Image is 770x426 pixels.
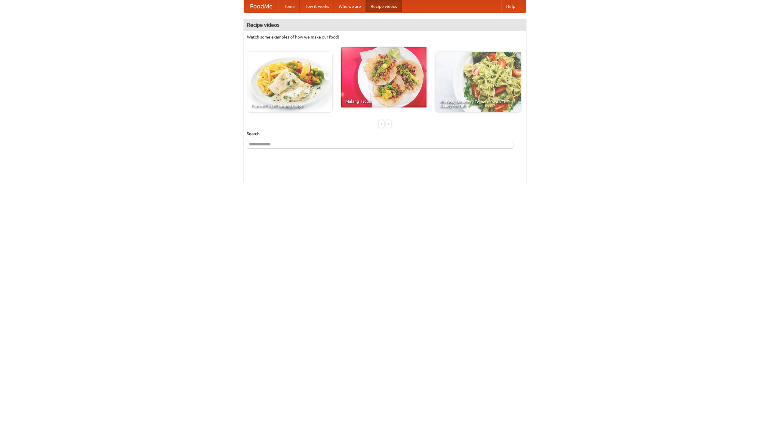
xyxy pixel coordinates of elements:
[366,0,402,12] a: Recipe videos
[247,34,523,40] p: Watch some examples of how we make our food!
[247,131,523,137] h5: Search
[244,19,526,31] h4: Recipe videos
[279,0,300,12] a: Home
[244,0,279,12] a: FoodMe
[379,120,384,128] div: «
[341,47,427,107] a: Making Tacos
[300,0,334,12] a: How it works
[440,100,517,108] span: An Easy, Summery Tomato Pasta That's Ready for Fall
[345,99,422,103] span: Making Tacos
[251,104,328,108] span: French Fries Fish and Chips
[386,120,391,128] div: »
[436,52,521,112] a: An Easy, Summery Tomato Pasta That's Ready for Fall
[334,0,366,12] a: Who we are
[247,52,332,112] a: French Fries Fish and Chips
[501,0,520,12] a: Help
